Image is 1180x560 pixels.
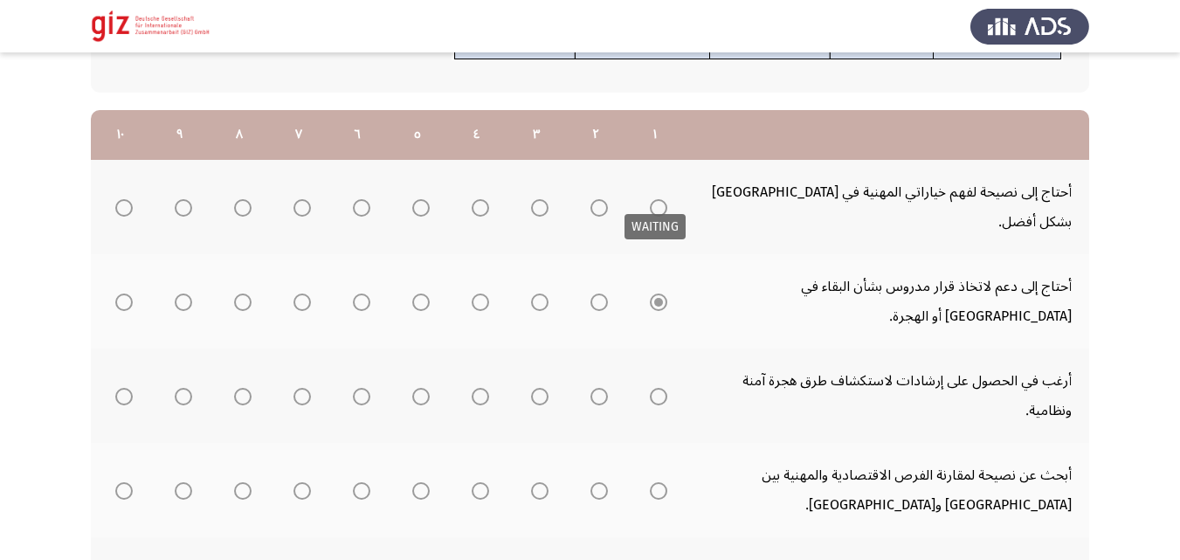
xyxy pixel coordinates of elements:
[227,381,252,411] mat-radio-group: Select an option
[583,381,608,411] mat-radio-group: Select an option
[685,443,1089,537] td: أبحث عن نصيحة لمقارنة الفرص الاقتصادية والمهنية بين [GEOGRAPHIC_DATA] و[GEOGRAPHIC_DATA].
[465,287,489,316] mat-radio-group: Select an option
[328,110,388,160] th: ٦
[168,287,192,316] mat-radio-group: Select an option
[227,287,252,316] mat-radio-group: Select an option
[269,110,328,160] th: ٧
[286,287,311,316] mat-radio-group: Select an option
[405,287,430,316] mat-radio-group: Select an option
[970,2,1089,51] img: Assess Talent Management logo
[583,475,608,505] mat-radio-group: Select an option
[168,381,192,411] mat-radio-group: Select an option
[405,475,430,505] mat-radio-group: Select an option
[524,287,549,316] mat-radio-group: Select an option
[643,381,667,411] mat-radio-group: Select an option
[388,110,447,160] th: ٥
[227,192,252,222] mat-radio-group: Select an option
[286,192,311,222] mat-radio-group: Select an option
[625,214,686,239] div: WAITING
[91,2,210,51] img: Assessment logo of GIZ Needs Assessment (Prone to Irregular Migration)
[150,110,210,160] th: ٩
[168,475,192,505] mat-radio-group: Select an option
[108,287,133,316] mat-radio-group: Select an option
[524,192,549,222] mat-radio-group: Select an option
[286,475,311,505] mat-radio-group: Select an option
[405,192,430,222] mat-radio-group: Select an option
[583,192,608,222] mat-radio-group: Select an option
[625,110,685,160] th: ١
[108,192,133,222] mat-radio-group: Select an option
[210,110,269,160] th: ٨
[346,287,370,316] mat-radio-group: Select an option
[346,381,370,411] mat-radio-group: Select an option
[566,110,625,160] th: ٢
[465,475,489,505] mat-radio-group: Select an option
[346,475,370,505] mat-radio-group: Select an option
[583,287,608,316] mat-radio-group: Select an option
[643,192,667,222] mat-radio-group: Select an option
[524,381,549,411] mat-radio-group: Select an option
[465,192,489,222] mat-radio-group: Select an option
[286,381,311,411] mat-radio-group: Select an option
[227,475,252,505] mat-radio-group: Select an option
[108,475,133,505] mat-radio-group: Select an option
[643,287,667,316] mat-radio-group: Select an option
[465,381,489,411] mat-radio-group: Select an option
[108,381,133,411] mat-radio-group: Select an option
[524,475,549,505] mat-radio-group: Select an option
[507,110,566,160] th: ٣
[168,192,192,222] mat-radio-group: Select an option
[346,192,370,222] mat-radio-group: Select an option
[447,110,507,160] th: ٤
[643,475,667,505] mat-radio-group: Select an option
[685,160,1089,254] td: أحتاج إلى نصيحة لفهم خياراتي المهنية في [GEOGRAPHIC_DATA] بشكل أفضل.
[685,254,1089,349] td: أحتاج إلى دعم لاتخاذ قرار مدروس بشأن البقاء في [GEOGRAPHIC_DATA] أو الهجرة.
[685,349,1089,443] td: أرغب في الحصول على إرشادات لاستكشاف طرق هجرة آمنة ونظامية.
[405,381,430,411] mat-radio-group: Select an option
[91,110,150,160] th: ١٠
